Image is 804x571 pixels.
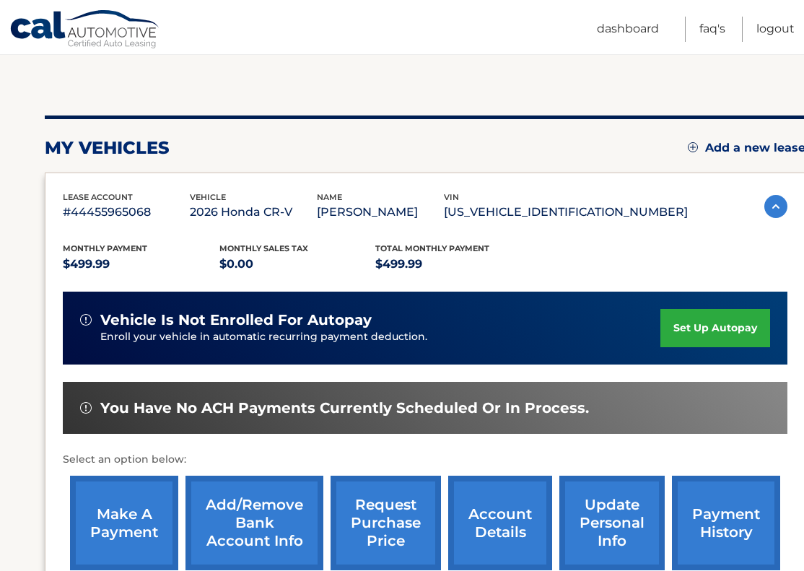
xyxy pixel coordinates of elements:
p: 2026 Honda CR-V [190,202,317,222]
a: make a payment [70,476,178,570]
img: alert-white.svg [80,402,92,414]
p: $499.99 [375,254,532,274]
img: alert-white.svg [80,314,92,326]
img: accordion-active.svg [764,195,787,218]
span: vehicle [190,192,226,202]
span: Total Monthly Payment [375,243,489,253]
p: Select an option below: [63,451,787,468]
span: vehicle is not enrolled for autopay [100,311,372,329]
span: vin [444,192,459,202]
p: [PERSON_NAME] [317,202,444,222]
a: Dashboard [597,17,659,42]
span: Monthly Payment [63,243,147,253]
p: $0.00 [219,254,376,274]
a: Logout [756,17,795,42]
a: payment history [672,476,780,570]
p: #44455965068 [63,202,190,222]
p: [US_VEHICLE_IDENTIFICATION_NUMBER] [444,202,688,222]
span: name [317,192,342,202]
a: Cal Automotive [9,9,161,51]
p: Enroll your vehicle in automatic recurring payment deduction. [100,329,660,345]
p: $499.99 [63,254,219,274]
a: FAQ's [699,17,725,42]
a: request purchase price [331,476,441,570]
span: lease account [63,192,133,202]
a: update personal info [559,476,665,570]
h2: my vehicles [45,137,170,159]
a: account details [448,476,552,570]
span: Monthly sales Tax [219,243,308,253]
a: Add/Remove bank account info [185,476,323,570]
a: set up autopay [660,309,770,347]
span: You have no ACH payments currently scheduled or in process. [100,399,589,417]
img: add.svg [688,142,698,152]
